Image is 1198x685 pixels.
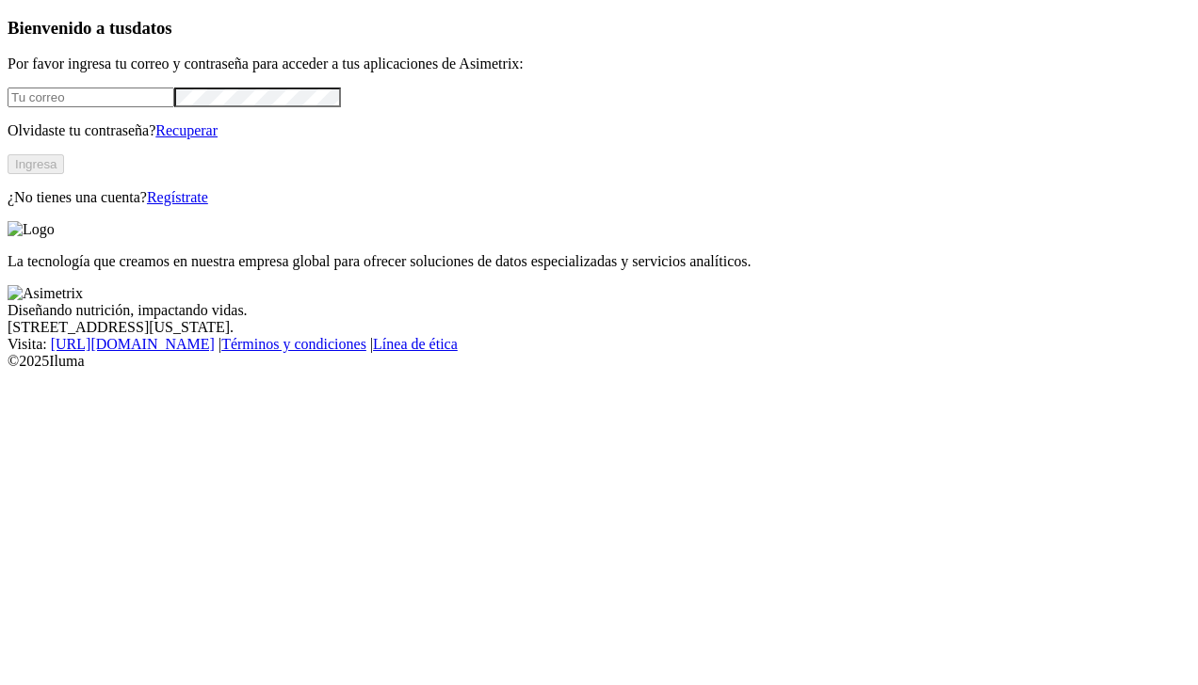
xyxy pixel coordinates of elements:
[8,302,1190,319] div: Diseñando nutrición, impactando vidas.
[221,336,366,352] a: Términos y condiciones
[373,336,458,352] a: Línea de ética
[51,336,215,352] a: [URL][DOMAIN_NAME]
[8,336,1190,353] div: Visita : | |
[8,189,1190,206] p: ¿No tienes una cuenta?
[8,353,1190,370] div: © 2025 Iluma
[8,122,1190,139] p: Olvidaste tu contraseña?
[147,189,208,205] a: Regístrate
[132,18,172,38] span: datos
[8,319,1190,336] div: [STREET_ADDRESS][US_STATE].
[8,88,174,107] input: Tu correo
[8,56,1190,72] p: Por favor ingresa tu correo y contraseña para acceder a tus aplicaciones de Asimetrix:
[8,154,64,174] button: Ingresa
[155,122,218,138] a: Recuperar
[8,18,1190,39] h3: Bienvenido a tus
[8,253,1190,270] p: La tecnología que creamos en nuestra empresa global para ofrecer soluciones de datos especializad...
[8,221,55,238] img: Logo
[8,285,83,302] img: Asimetrix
